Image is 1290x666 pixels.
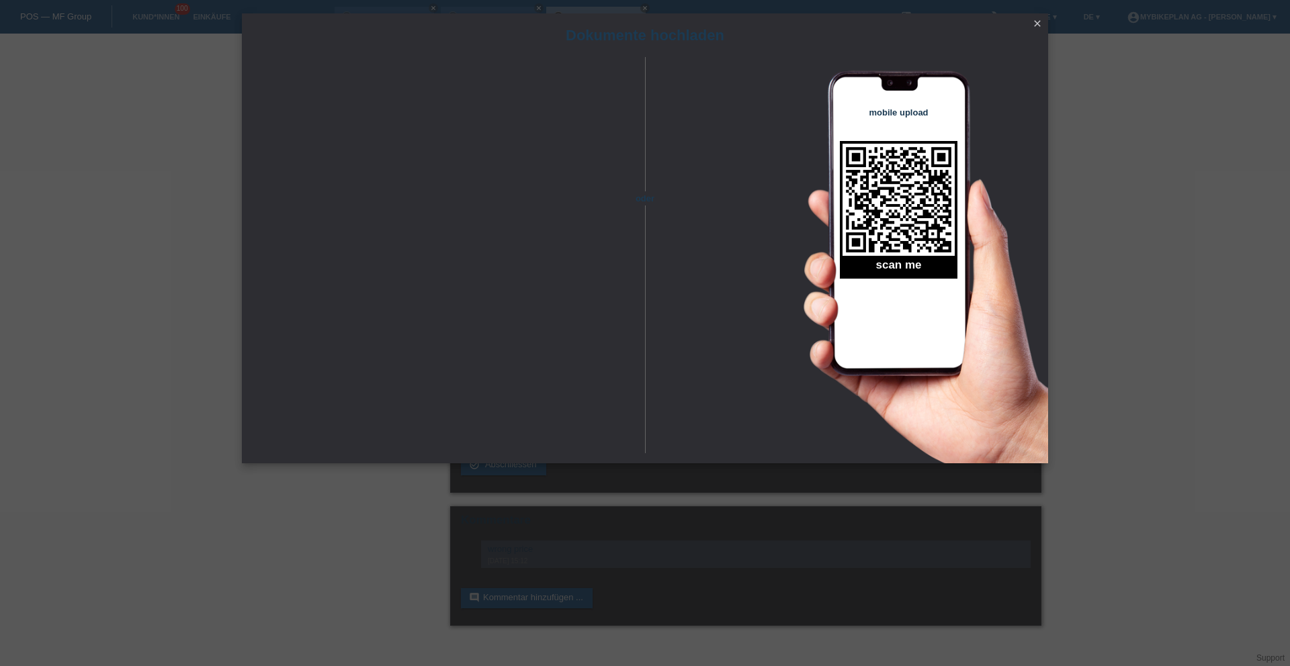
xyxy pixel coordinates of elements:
[1029,17,1046,32] a: close
[840,258,957,279] h2: scan me
[840,107,957,117] h4: mobile upload
[1032,18,1043,29] i: close
[242,27,1048,44] h1: Dokumente hochladen
[621,191,669,205] span: oder
[262,91,621,426] iframe: Upload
